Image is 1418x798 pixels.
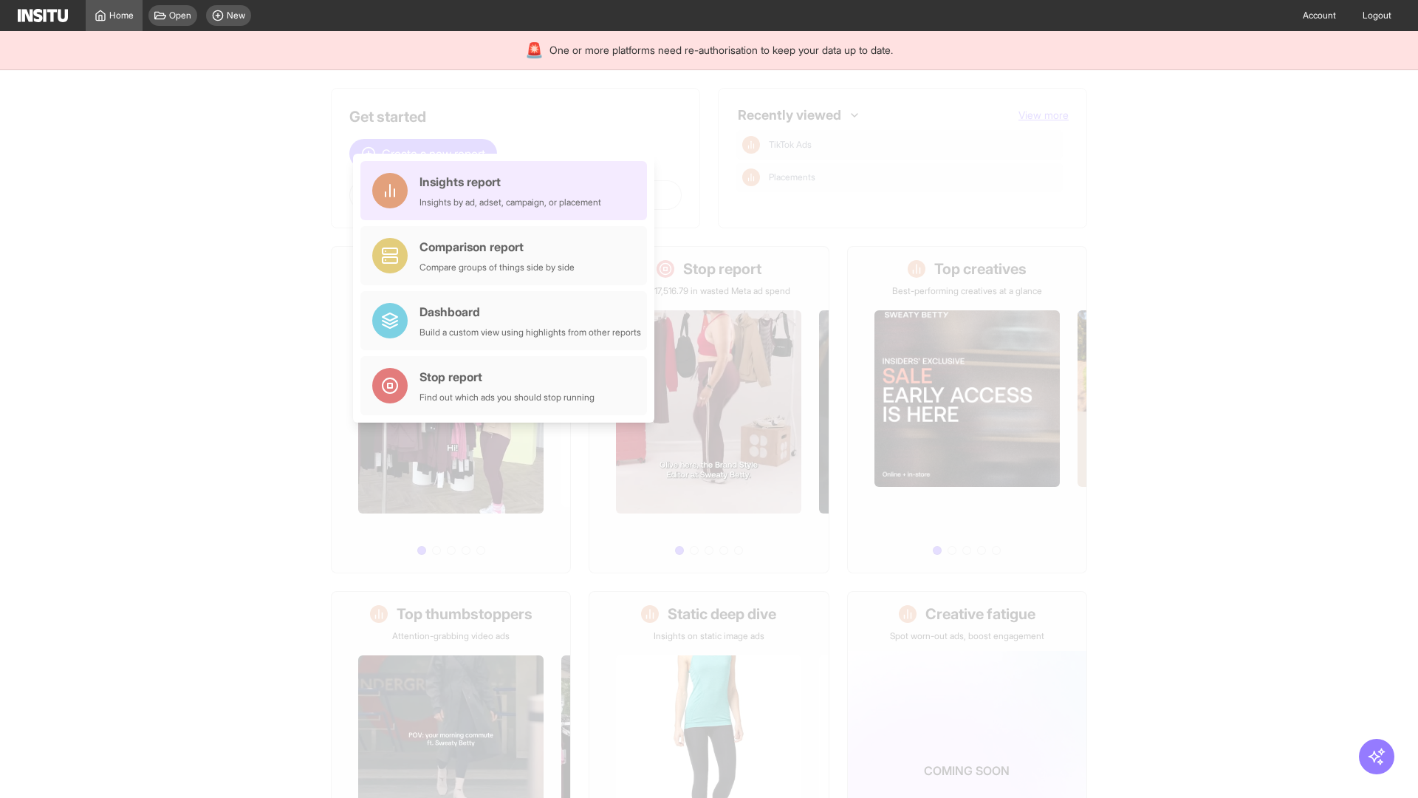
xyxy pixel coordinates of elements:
[18,9,68,22] img: Logo
[419,262,575,273] div: Compare groups of things side by side
[549,43,893,58] span: One or more platforms need re-authorisation to keep your data up to date.
[227,10,245,21] span: New
[419,173,601,191] div: Insights report
[419,303,641,321] div: Dashboard
[109,10,134,21] span: Home
[419,327,641,338] div: Build a custom view using highlights from other reports
[525,40,544,61] div: 🚨
[419,392,595,403] div: Find out which ads you should stop running
[419,197,601,208] div: Insights by ad, adset, campaign, or placement
[169,10,191,21] span: Open
[419,238,575,256] div: Comparison report
[419,368,595,386] div: Stop report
